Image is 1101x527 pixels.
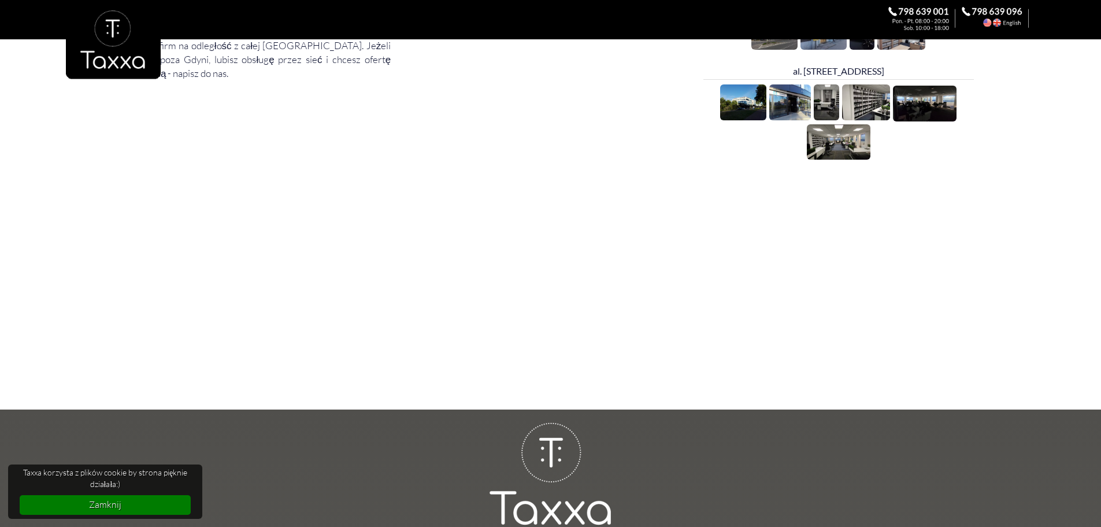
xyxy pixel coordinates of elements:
img: Taxxa Orłowo Zwycięstwa 237/13 Biuro Rachunkowe Gdynia, Księgowa Gdynia [807,124,870,160]
a: dismiss cookie message [20,495,191,514]
span: Taxxa korzysta z plików cookie by strona pięknie działała:) [20,467,191,489]
div: Zadzwoń do Księgowej. 798 639 001 [888,7,962,30]
div: cookieconsent [8,465,202,519]
div: Call the Accountant. 798 639 096 [962,7,1035,30]
img: Logo - Biuro Rachunkowe Taxxa Przyjazna Księgowa Gdynia [489,421,613,527]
